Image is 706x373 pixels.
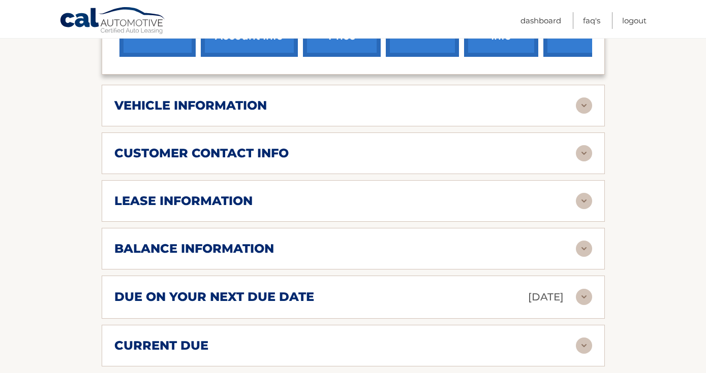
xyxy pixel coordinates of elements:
[114,98,267,113] h2: vehicle information
[576,145,592,161] img: accordion-rest.svg
[114,146,289,161] h2: customer contact info
[114,289,314,304] h2: due on your next due date
[576,193,592,209] img: accordion-rest.svg
[528,288,564,306] p: [DATE]
[520,12,561,29] a: Dashboard
[576,289,592,305] img: accordion-rest.svg
[114,241,274,256] h2: balance information
[622,12,647,29] a: Logout
[576,337,592,354] img: accordion-rest.svg
[114,193,253,209] h2: lease information
[576,97,592,114] img: accordion-rest.svg
[59,7,166,36] a: Cal Automotive
[583,12,600,29] a: FAQ's
[114,338,208,353] h2: current due
[576,241,592,257] img: accordion-rest.svg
